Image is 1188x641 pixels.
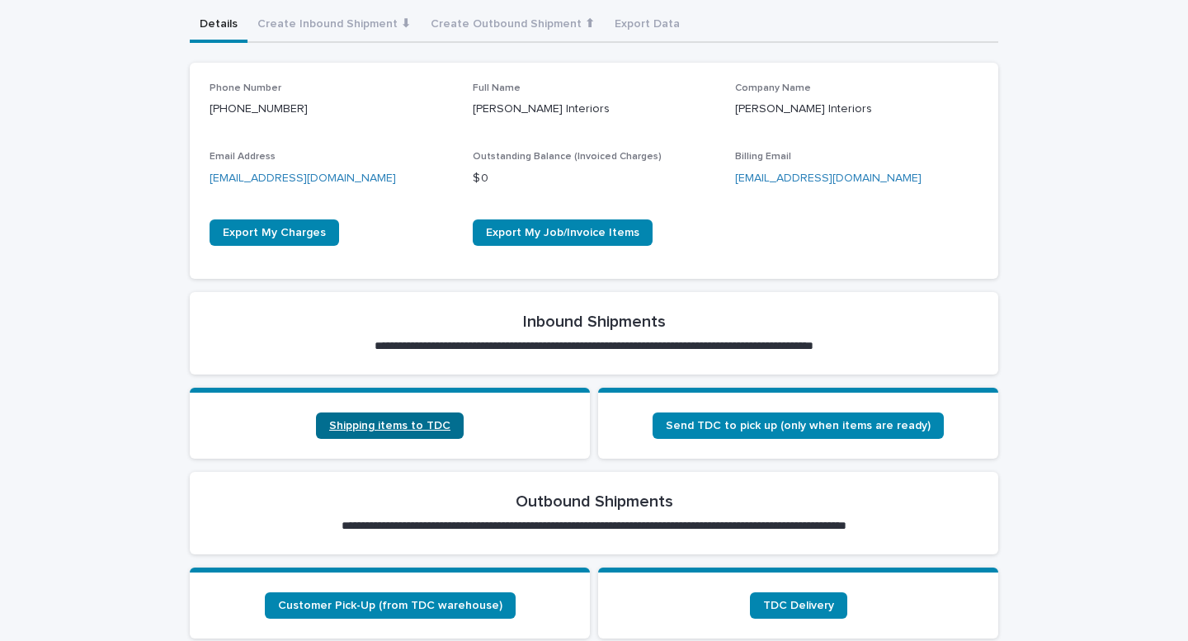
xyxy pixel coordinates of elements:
[473,170,716,187] p: $ 0
[265,592,516,619] a: Customer Pick-Up (from TDC warehouse)
[486,227,639,238] span: Export My Job/Invoice Items
[316,412,464,439] a: Shipping items to TDC
[210,219,339,246] a: Export My Charges
[735,101,978,118] p: [PERSON_NAME] Interiors
[190,8,247,43] button: Details
[210,103,308,115] a: [PHONE_NUMBER]
[735,152,791,162] span: Billing Email
[473,83,521,93] span: Full Name
[278,600,502,611] span: Customer Pick-Up (from TDC warehouse)
[750,592,847,619] a: TDC Delivery
[735,172,922,184] a: [EMAIL_ADDRESS][DOMAIN_NAME]
[210,172,396,184] a: [EMAIL_ADDRESS][DOMAIN_NAME]
[653,412,944,439] a: Send TDC to pick up (only when items are ready)
[666,420,931,431] span: Send TDC to pick up (only when items are ready)
[210,83,281,93] span: Phone Number
[605,8,690,43] button: Export Data
[516,492,673,511] h2: Outbound Shipments
[210,152,276,162] span: Email Address
[735,83,811,93] span: Company Name
[473,101,716,118] p: [PERSON_NAME] Interiors
[421,8,605,43] button: Create Outbound Shipment ⬆
[473,219,653,246] a: Export My Job/Invoice Items
[473,152,662,162] span: Outstanding Balance (Invoiced Charges)
[247,8,421,43] button: Create Inbound Shipment ⬇
[223,227,326,238] span: Export My Charges
[763,600,834,611] span: TDC Delivery
[329,420,450,431] span: Shipping items to TDC
[523,312,666,332] h2: Inbound Shipments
